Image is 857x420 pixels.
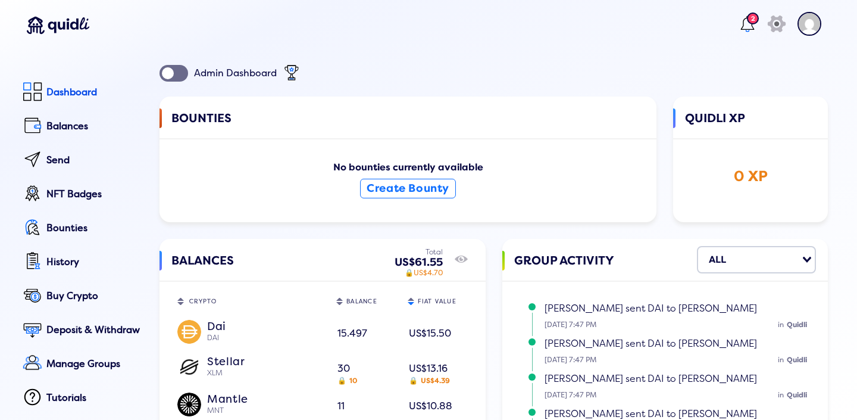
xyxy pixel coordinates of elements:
a: Send [20,148,143,175]
small: [DATE] 7:47 PM [545,321,814,329]
span: BOUNTIES [171,108,232,144]
div: US$4.70 [395,269,443,278]
div: ALL [709,250,726,270]
span: Quidli [787,321,807,329]
div: Balances [46,121,143,132]
div: US$13.16 [409,359,466,379]
div: Bounties [46,223,143,234]
div: Mantle [207,393,323,403]
span: in [778,391,784,400]
span: BALANCES [171,251,234,287]
img: account [797,12,821,36]
div: Deposit & Withdraw [46,325,143,335]
a: Bounties [20,216,143,242]
span: Quidli [787,356,807,365]
span: GROUP ACTIVITY [514,251,614,287]
a: Buy Crypto [20,284,143,310]
div: 2 [747,13,759,24]
span: [PERSON_NAME] sent DAI to [PERSON_NAME] [545,303,757,315]
div: NFT Badges [46,189,143,200]
span: QUIDLI XP [685,108,745,144]
small: [DATE] 7:47 PM [545,391,814,400]
span: [PERSON_NAME] sent DAI to [PERSON_NAME] [545,408,757,420]
div: Stellar [207,355,323,366]
div: No bounties currently available [171,162,645,210]
span: 🔒 [409,377,418,385]
div: US$61.55 [395,256,443,269]
div: History [46,257,143,267]
span: 🔒 [405,269,414,278]
span: [PERSON_NAME] sent DAI to [PERSON_NAME] [545,373,757,385]
div: Manage Groups [46,359,143,369]
div: Search for option [697,246,816,273]
div: Total [395,248,443,257]
a: Manage Groups [20,351,143,378]
div: Dashboard [46,87,143,98]
div: XLM [207,369,323,378]
span: 15.497 [337,328,367,340]
div: DAI [207,334,323,343]
a: Tutorials [20,385,143,412]
div: 0 XP [685,168,816,185]
a: NFT Badges [20,182,143,209]
img: XLM [177,355,201,379]
span: in [778,356,784,365]
span: [PERSON_NAME] sent DAI to [PERSON_NAME] [545,338,757,350]
span: 🔒 [337,377,346,385]
div: Buy Crypto [46,291,143,301]
div: US$15.50 [409,323,466,344]
span: in [778,321,784,329]
div: Dai [207,320,323,331]
a: History [20,250,143,276]
div: Admin Dashboard [194,68,277,79]
div: MNT [207,406,323,416]
a: Balances [20,114,143,141]
span: US$4.39 [421,377,450,385]
button: Create Bounty [360,179,456,198]
input: Search for option [730,250,800,270]
a: Deposit & Withdraw [20,318,143,344]
span: 11 [337,400,345,412]
img: DAI [177,320,201,344]
span: Quidli [787,391,807,400]
div: Send [46,155,143,166]
a: Dashboard [20,80,143,107]
div: Tutorials [46,393,143,403]
img: MNT [177,393,201,416]
small: [DATE] 7:47 PM [545,356,814,365]
span: 30 [337,363,395,382]
div: US$10.88 [409,396,466,417]
span: 10 [349,377,357,385]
